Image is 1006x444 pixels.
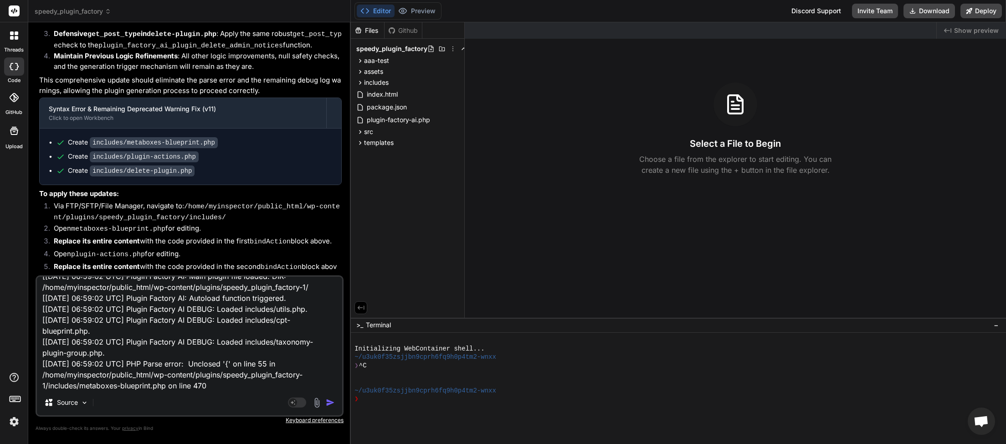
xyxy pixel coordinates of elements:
p: Choose a file from the explorer to start editing. You can create a new file using the + button in... [633,154,837,176]
li: : All other logic improvements, null safety checks, and the generation trigger mechanism will rem... [46,51,342,72]
span: ❯ [354,395,359,403]
span: aaa-test [364,56,389,65]
span: Initializing WebContainer shell... [354,345,484,353]
code: plugin_factory_ai_plugin_delete_admin_notices [98,42,283,50]
div: Create [68,152,199,161]
div: Click to open Workbench [49,114,317,122]
span: speedy_plugin_factory [35,7,111,16]
h3: Select a File to Begin [690,137,781,150]
div: Syntax Error & Remaining Deprecated Warning Fix (v11) [49,104,317,114]
li: Open for editing. [46,249,342,262]
span: − [994,320,999,330]
button: Syntax Error & Remaining Deprecated Warning Fix (v11)Click to open Workbench [40,98,326,128]
p: Source [57,398,78,407]
span: >_ [356,320,363,330]
div: Files [351,26,384,35]
img: icon [326,398,335,407]
button: Download [903,4,955,18]
img: settings [6,414,22,429]
span: plugin-factory-ai.php [366,114,431,125]
button: Deploy [960,4,1002,18]
li: Via FTP/SFTP/File Manager, navigate to: [46,201,342,223]
span: templates [364,138,394,147]
span: src [364,127,373,136]
li: with the code provided in the second block above. [46,262,342,283]
button: Invite Team [852,4,898,18]
span: package.json [366,102,408,113]
span: ❯ [354,361,359,370]
code: metaboxes-blueprint.php [71,225,165,233]
label: threads [4,46,24,54]
span: index.html [366,89,399,100]
strong: Replace its entire content [54,237,140,245]
button: Preview [395,5,439,17]
div: Discord Support [786,4,847,18]
code: plugin-actions.php [71,251,145,258]
div: Open chat [968,408,995,435]
span: Show preview [954,26,999,35]
code: delete-plugin.php [147,31,216,38]
div: Create [68,166,195,176]
li: Open for editing. [46,223,342,236]
span: privacy [122,425,139,431]
strong: Replace its entire content [54,262,140,271]
code: includes/metaboxes-blueprint.php [90,137,218,148]
p: Keyboard preferences [36,417,344,424]
strong: To apply these updates: [39,189,119,198]
span: includes [364,78,389,87]
code: /home/myinspector/public_html/wp-content/plugins/speedy_plugin_factory/includes/ [54,203,340,222]
p: This comprehensive update should eliminate the parse error and the remaining debug log warnings, ... [39,75,342,96]
code: bindAction [261,263,302,271]
code: bindAction [250,238,291,246]
textarea: [[DATE] 06:59:02 UTC] Plugin Factory AI: Main plugin file loaded. DIR: /home/myinspector/public_h... [37,277,342,390]
div: Create [68,138,218,147]
div: Github [385,26,422,35]
code: get_post_type [54,31,342,50]
strong: Maintain Previous Logic Refinements [54,52,178,60]
li: with the code provided in the first block above. [46,236,342,249]
label: code [8,77,21,84]
span: assets [364,67,383,76]
label: GitHub [5,108,22,116]
span: ~/u3uk0f35zsjjbn9cprh6fq9h0p4tm2-wnxx [354,353,496,361]
label: Upload [5,143,23,150]
span: ^C [359,361,367,370]
code: includes/plugin-actions.php [90,151,199,162]
p: Always double-check its answers. Your in Bind [36,424,344,433]
span: speedy_plugin_factory [356,44,427,53]
code: includes/delete-plugin.php [90,165,195,176]
img: Pick Models [81,399,88,407]
li: : Apply the same robust check to the function. [46,29,342,51]
button: − [992,318,1001,332]
code: get_post_type [87,31,141,38]
span: Terminal [366,320,391,330]
img: attachment [312,398,322,408]
span: ~/u3uk0f35zsjjbn9cprh6fq9h0p4tm2-wnxx [354,387,496,395]
button: Editor [357,5,395,17]
strong: Defensive in [54,29,216,38]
